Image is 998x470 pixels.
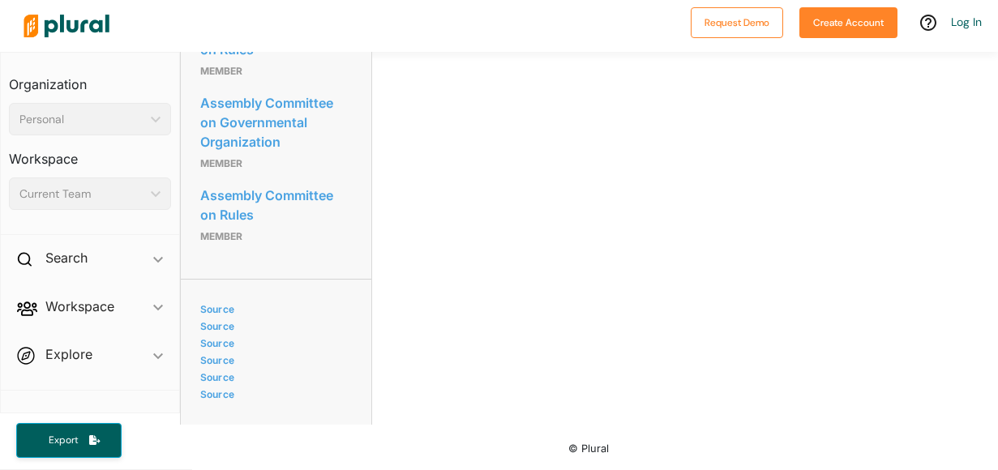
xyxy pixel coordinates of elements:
[16,423,122,458] button: Export
[200,62,352,81] p: Member
[9,135,171,171] h3: Workspace
[45,249,88,267] h2: Search
[691,13,783,30] a: Request Demo
[200,91,352,154] a: Assembly Committee on Governmental Organization
[37,434,89,447] span: Export
[19,186,144,203] div: Current Team
[691,7,783,38] button: Request Demo
[200,388,347,400] a: Source
[200,303,347,315] a: Source
[200,354,347,366] a: Source
[799,13,897,30] a: Create Account
[200,183,352,227] a: Assembly Committee on Rules
[200,154,352,173] p: Member
[951,15,982,29] a: Log In
[9,61,171,96] h3: Organization
[568,442,609,455] small: © Plural
[200,227,352,246] p: Member
[799,7,897,38] button: Create Account
[200,371,347,383] a: Source
[19,111,144,128] div: Personal
[200,337,347,349] a: Source
[200,320,347,332] a: Source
